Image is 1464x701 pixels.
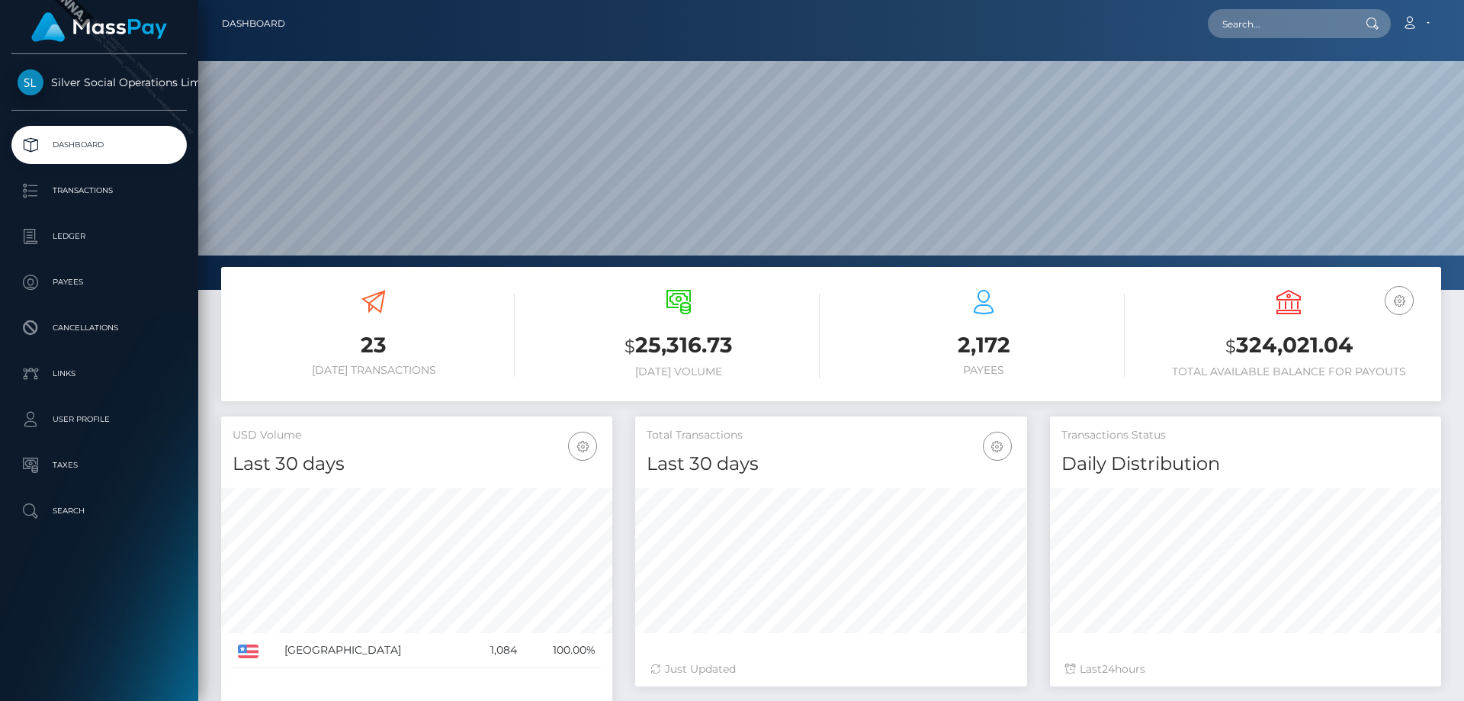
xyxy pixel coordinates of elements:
[222,8,285,40] a: Dashboard
[467,633,522,668] td: 1,084
[233,364,515,377] h6: [DATE] Transactions
[843,364,1125,377] h6: Payees
[647,451,1015,478] h4: Last 30 days
[1102,662,1115,676] span: 24
[18,500,181,523] p: Search
[18,454,181,477] p: Taxes
[233,330,515,360] h3: 23
[538,330,820,362] h3: 25,316.73
[11,126,187,164] a: Dashboard
[18,179,181,202] p: Transactions
[11,217,187,256] a: Ledger
[647,428,1015,443] h5: Total Transactions
[1061,428,1430,443] h5: Transactions Status
[18,133,181,156] p: Dashboard
[1208,9,1351,38] input: Search...
[31,12,167,42] img: MassPay Logo
[11,400,187,439] a: User Profile
[11,492,187,530] a: Search
[1065,661,1426,677] div: Last hours
[18,225,181,248] p: Ledger
[11,263,187,301] a: Payees
[279,633,467,668] td: [GEOGRAPHIC_DATA]
[238,645,258,658] img: US.png
[18,271,181,294] p: Payees
[1061,451,1430,478] h4: Daily Distribution
[624,336,635,357] small: $
[233,428,601,443] h5: USD Volume
[650,661,1011,677] div: Just Updated
[18,408,181,431] p: User Profile
[522,633,601,668] td: 100.00%
[538,365,820,378] h6: [DATE] Volume
[1148,365,1430,378] h6: Total Available Balance for Payouts
[11,446,187,484] a: Taxes
[18,317,181,339] p: Cancellations
[11,172,187,210] a: Transactions
[1148,330,1430,362] h3: 324,021.04
[18,362,181,385] p: Links
[11,355,187,393] a: Links
[11,76,187,89] span: Silver Social Operations Limited
[233,451,601,478] h4: Last 30 days
[843,330,1125,360] h3: 2,172
[1225,336,1236,357] small: $
[11,309,187,347] a: Cancellations
[18,69,43,95] img: Silver Social Operations Limited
